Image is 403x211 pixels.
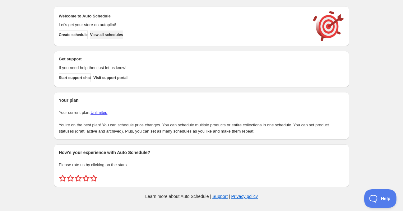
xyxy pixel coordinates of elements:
span: Create schedule [59,32,88,37]
p: If you need help then just let us know! [59,65,307,71]
p: Let's get your store on autopilot! [59,22,307,28]
h2: Get support [59,56,307,62]
p: Your current plan: [59,110,344,116]
h2: How's your experience with Auto Schedule? [59,149,344,156]
span: View all schedules [90,32,123,37]
a: Support [212,194,228,199]
p: Learn more about Auto Schedule | | [145,193,258,199]
p: You're on the best plan! You can schedule price changes. You can schedule multiple products or en... [59,122,344,134]
a: Unlimited [90,110,107,115]
span: Visit support portal [93,75,127,80]
p: Please rate us by clicking on the stars [59,162,344,168]
button: Create schedule [59,30,88,39]
button: View all schedules [90,30,123,39]
span: Start support chat [59,75,91,80]
a: Start support chat [59,73,91,82]
h2: Your plan [59,97,344,103]
a: Visit support portal [93,73,127,82]
h2: Welcome to Auto Schedule [59,13,307,19]
iframe: Toggle Customer Support [364,189,397,208]
a: Privacy policy [231,194,258,199]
